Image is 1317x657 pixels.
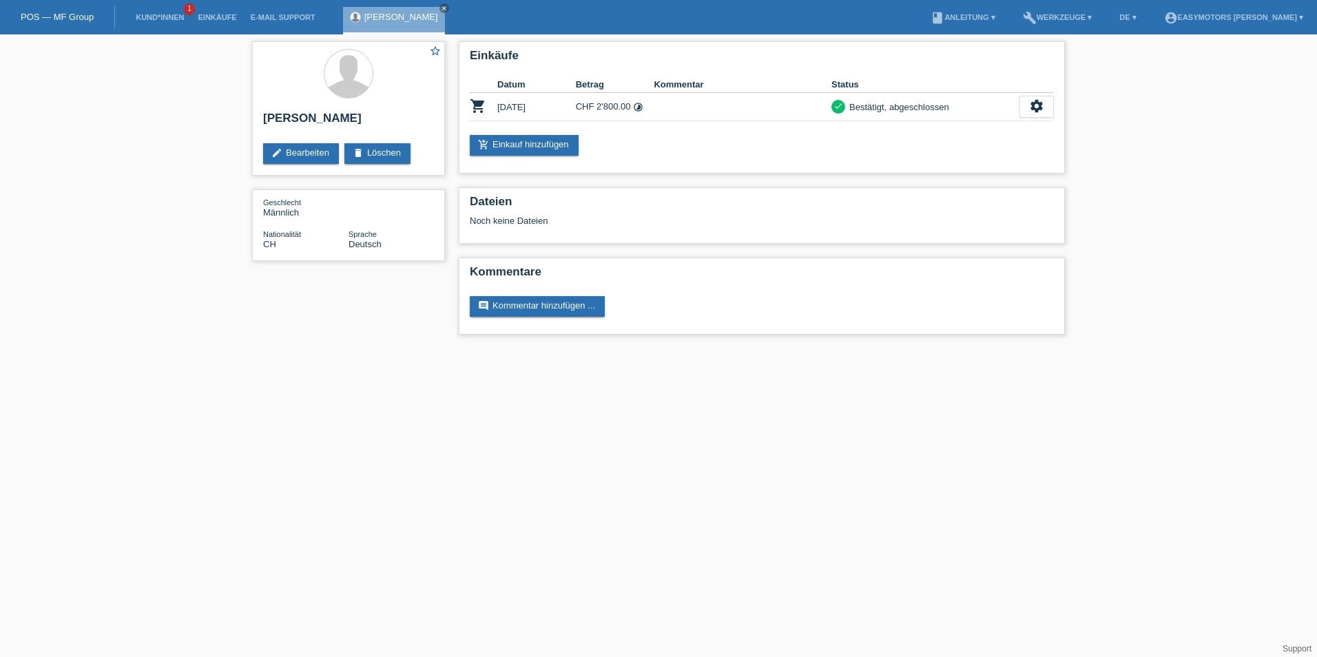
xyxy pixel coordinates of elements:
i: settings [1029,98,1044,114]
th: Datum [497,76,576,93]
th: Status [831,76,1019,93]
h2: Einkäufe [470,49,1054,70]
span: Schweiz [263,239,276,249]
a: commentKommentar hinzufügen ... [470,296,605,317]
i: comment [478,300,489,311]
i: account_circle [1164,11,1178,25]
a: Support [1283,644,1311,654]
i: book [931,11,944,25]
a: buildWerkzeuge ▾ [1016,13,1099,21]
i: 24 Raten [633,102,643,112]
a: E-Mail Support [244,13,322,21]
a: bookAnleitung ▾ [924,13,1002,21]
a: Kund*innen [129,13,191,21]
span: Nationalität [263,230,301,238]
td: CHF 2'800.00 [576,93,654,121]
div: Bestätigt, abgeschlossen [845,100,949,114]
span: Sprache [349,230,377,238]
span: 1 [184,3,195,15]
i: delete [353,147,364,158]
a: account_circleEasymotors [PERSON_NAME] ▾ [1157,13,1310,21]
th: Kommentar [654,76,831,93]
a: star_border [429,45,442,59]
span: Geschlecht [263,198,301,207]
h2: [PERSON_NAME] [263,112,434,132]
a: close [439,3,449,13]
div: Noch keine Dateien [470,216,891,226]
a: [PERSON_NAME] [364,12,438,22]
i: edit [271,147,282,158]
a: add_shopping_cartEinkauf hinzufügen [470,135,579,156]
i: star_border [429,45,442,57]
i: add_shopping_cart [478,139,489,150]
h2: Kommentare [470,265,1054,286]
i: POSP00026605 [470,98,486,114]
i: check [833,101,843,111]
a: Einkäufe [191,13,243,21]
span: Deutsch [349,239,382,249]
div: Männlich [263,197,349,218]
th: Betrag [576,76,654,93]
i: close [441,5,448,12]
a: POS — MF Group [21,12,94,22]
a: deleteLöschen [344,143,411,164]
a: editBearbeiten [263,143,339,164]
a: DE ▾ [1112,13,1143,21]
td: [DATE] [497,93,576,121]
h2: Dateien [470,195,1054,216]
i: build [1023,11,1037,25]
